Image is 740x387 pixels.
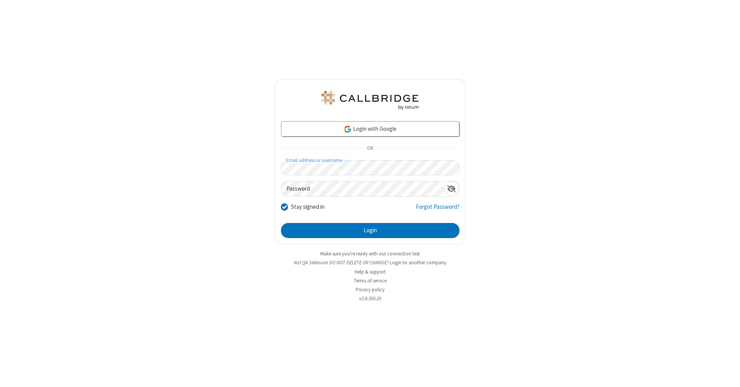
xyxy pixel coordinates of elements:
a: Login with Google [281,121,459,137]
img: google-icon.png [343,125,352,134]
a: Make sure you're ready with our connection test [320,250,420,257]
li: Not QA Selenium DO NOT DELETE OR CHANGE? [275,259,466,266]
input: Password [281,181,444,196]
button: Login to another company [390,259,446,266]
label: Stay signed in [291,203,325,211]
a: Forgot Password? [416,203,459,217]
a: Help & support [355,269,386,275]
a: Terms of service [354,277,387,284]
button: Login [281,223,459,238]
li: v2.6.350.20 [275,295,466,302]
span: OR [364,143,376,154]
input: Email address or username [281,160,459,175]
div: Show password [444,181,459,196]
a: Privacy policy [356,286,385,293]
img: QA Selenium DO NOT DELETE OR CHANGE [320,91,420,110]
